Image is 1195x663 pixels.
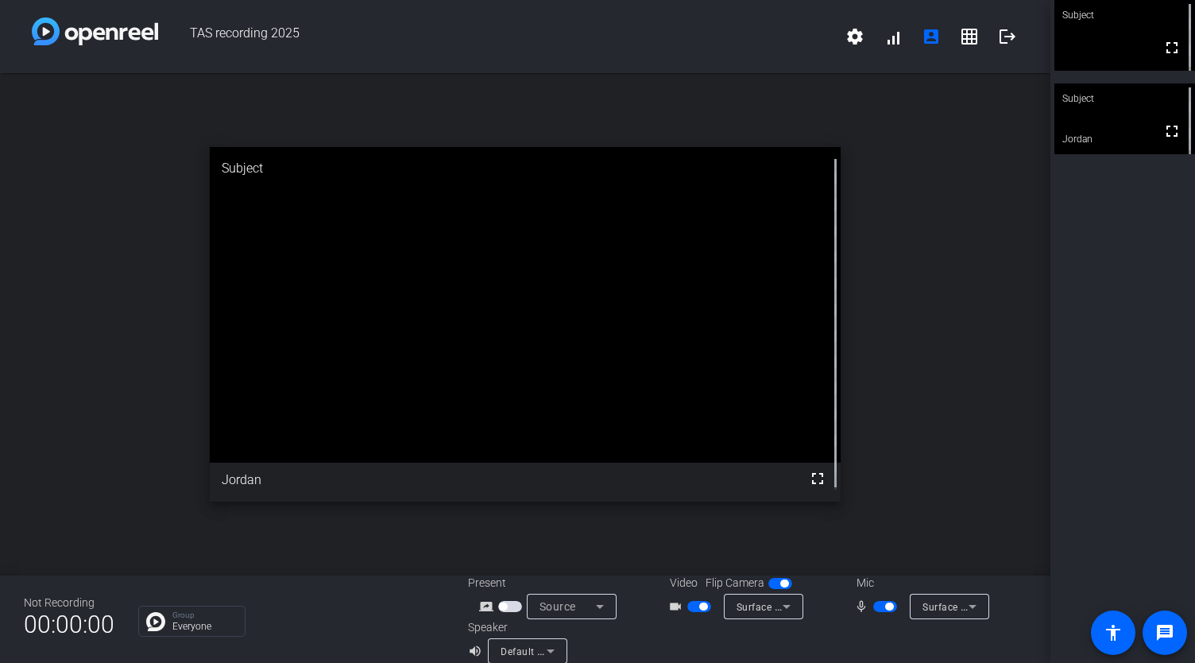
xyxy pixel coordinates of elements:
span: Flip Camera [706,575,764,591]
span: Source [539,600,576,613]
div: Speaker [468,619,563,636]
div: Subject [1054,83,1195,114]
mat-icon: fullscreen [1162,38,1181,57]
span: TAS recording 2025 [158,17,836,56]
div: Not Recording [24,595,114,611]
span: 00:00:00 [24,605,114,644]
mat-icon: settings [845,27,864,46]
mat-icon: screen_share_outline [479,597,498,616]
span: Default - HP E240c (2- HD Audio Driver for Display Audio) [501,645,768,657]
mat-icon: logout [998,27,1017,46]
span: Surface Camera Front (045e:0c85) [737,600,898,613]
mat-icon: volume_up [468,642,487,661]
mat-icon: message [1155,623,1174,642]
mat-icon: grid_on [960,27,979,46]
mat-icon: fullscreen [1162,122,1181,141]
img: white-gradient.svg [32,17,158,45]
img: Chat Icon [146,612,165,631]
div: Mic [841,575,1000,591]
mat-icon: accessibility [1104,623,1123,642]
p: Group [172,611,237,619]
div: Subject [210,147,840,190]
mat-icon: fullscreen [808,469,827,488]
span: Video [670,575,698,591]
mat-icon: videocam_outline [668,597,687,616]
div: Present [468,575,627,591]
p: Everyone [172,622,237,631]
mat-icon: mic_none [854,597,873,616]
button: signal_cellular_alt [874,17,912,56]
mat-icon: account_box [922,27,941,46]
